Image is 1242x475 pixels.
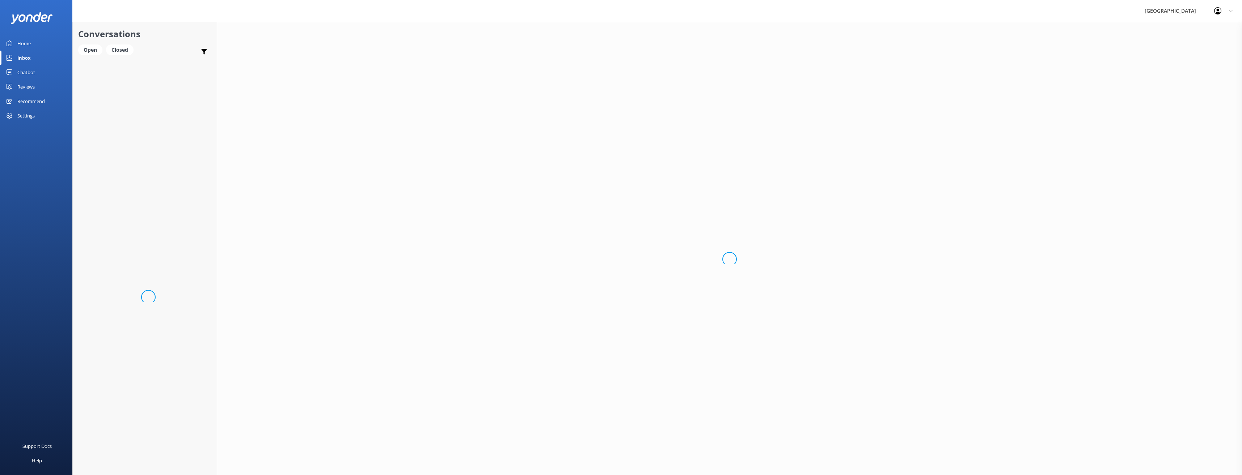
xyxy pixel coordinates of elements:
[78,44,102,55] div: Open
[17,36,31,51] div: Home
[17,80,35,94] div: Reviews
[106,44,134,55] div: Closed
[22,439,52,453] div: Support Docs
[17,65,35,80] div: Chatbot
[78,46,106,54] a: Open
[17,51,31,65] div: Inbox
[11,12,52,24] img: yonder-white-logo.png
[17,94,45,108] div: Recommend
[17,108,35,123] div: Settings
[32,453,42,468] div: Help
[106,46,137,54] a: Closed
[78,27,211,41] h2: Conversations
